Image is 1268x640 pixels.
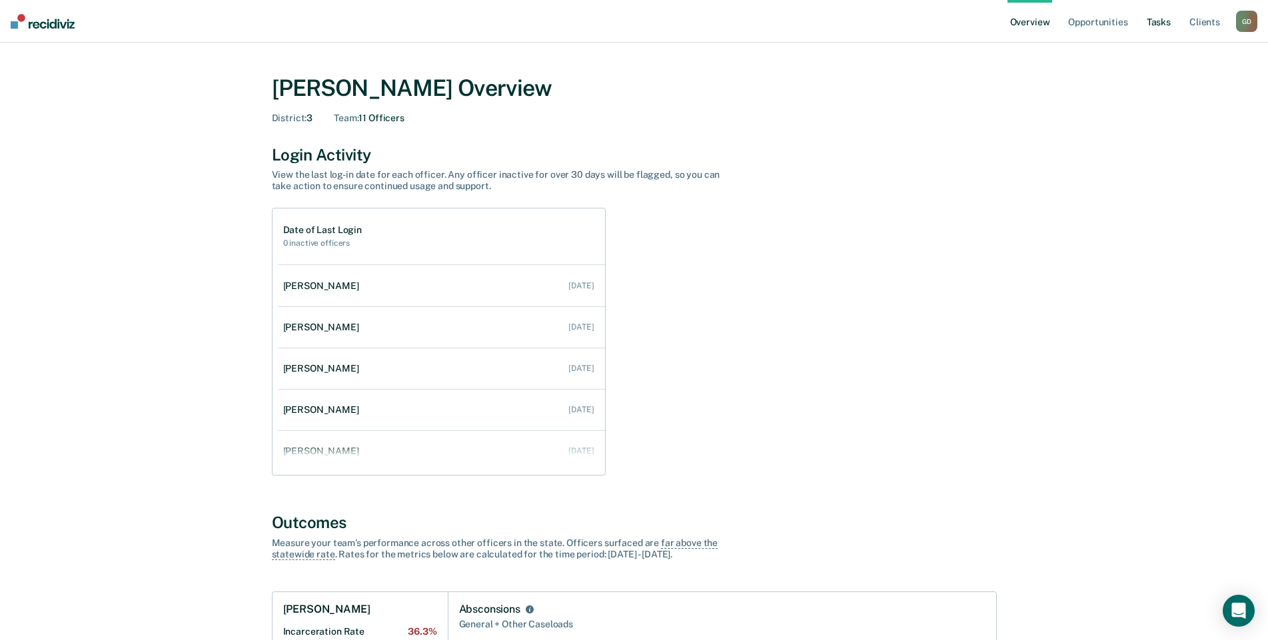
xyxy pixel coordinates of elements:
a: [PERSON_NAME] [DATE] [278,391,605,429]
div: Open Intercom Messenger [1223,595,1255,627]
h2: Incarceration Rate [283,626,437,637]
div: Absconsions [459,603,520,616]
div: [PERSON_NAME] Overview [272,75,997,102]
h2: 0 inactive officers [283,238,362,248]
div: Outcomes [272,513,997,532]
div: General + Other Caseloads [459,616,985,633]
div: 3 [272,113,313,124]
h1: Date of Last Login [283,224,362,236]
h1: [PERSON_NAME] [283,603,370,616]
div: [DATE] [568,405,594,414]
div: [DATE] [568,446,594,456]
span: 36.3% [408,626,436,637]
span: District : [272,113,307,123]
a: [PERSON_NAME] [DATE] [278,308,605,346]
img: Recidiviz [11,14,75,29]
button: Absconsions [523,603,536,616]
div: [PERSON_NAME] [283,363,364,374]
div: [PERSON_NAME] [283,404,364,416]
div: View the last log-in date for each officer. Any officer inactive for over 30 days will be flagged... [272,169,738,192]
span: Team : [334,113,358,123]
div: G D [1236,11,1257,32]
div: [PERSON_NAME] [283,280,364,292]
div: [PERSON_NAME] [283,446,364,457]
a: [PERSON_NAME] [DATE] [278,350,605,388]
div: [DATE] [568,281,594,290]
div: [DATE] [568,364,594,373]
div: [DATE] [568,322,594,332]
span: far above the statewide rate [272,537,718,560]
div: 11 Officers [334,113,404,124]
a: [PERSON_NAME] [DATE] [278,432,605,470]
a: [PERSON_NAME] [DATE] [278,267,605,305]
button: GD [1236,11,1257,32]
div: Measure your team’s performance across other officer s in the state. Officer s surfaced are . Rat... [272,537,738,560]
div: Login Activity [272,145,997,164]
div: [PERSON_NAME] [283,322,364,333]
